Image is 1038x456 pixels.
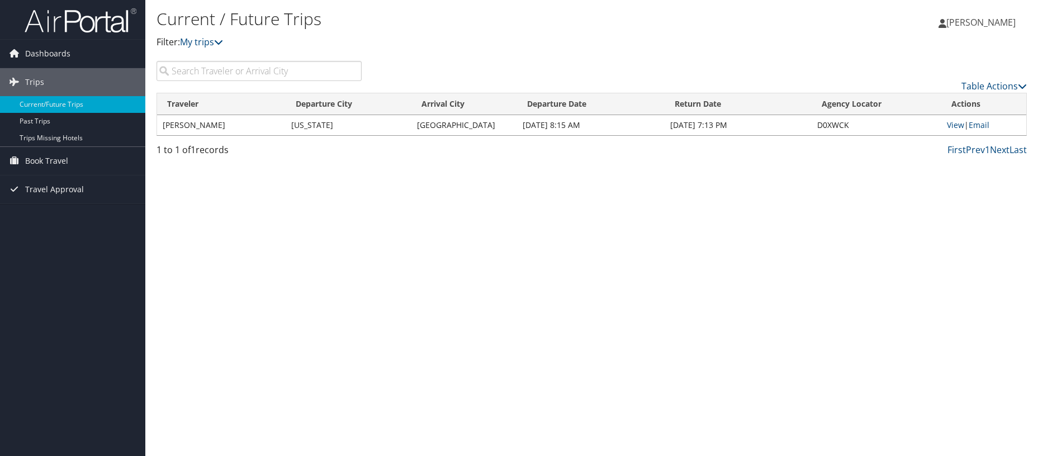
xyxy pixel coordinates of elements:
th: Actions [941,93,1026,115]
a: First [947,144,966,156]
td: D0XWCK [812,115,941,135]
td: [DATE] 7:13 PM [665,115,812,135]
span: Travel Approval [25,175,84,203]
a: [PERSON_NAME] [939,6,1027,39]
img: airportal-logo.png [25,7,136,34]
span: 1 [191,144,196,156]
a: Email [969,120,989,130]
a: Table Actions [961,80,1027,92]
span: [PERSON_NAME] [946,16,1016,28]
div: 1 to 1 of records [157,143,362,162]
a: 1 [985,144,990,156]
th: Departure Date: activate to sort column descending [517,93,665,115]
th: Traveler: activate to sort column ascending [157,93,286,115]
p: Filter: [157,35,737,50]
td: [US_STATE] [286,115,411,135]
span: Dashboards [25,40,70,68]
a: View [947,120,964,130]
a: Last [1009,144,1027,156]
span: Trips [25,68,44,96]
a: Next [990,144,1009,156]
th: Arrival City: activate to sort column ascending [411,93,517,115]
td: | [941,115,1026,135]
td: [DATE] 8:15 AM [517,115,665,135]
h1: Current / Future Trips [157,7,737,31]
th: Departure City: activate to sort column ascending [286,93,411,115]
th: Return Date: activate to sort column ascending [665,93,812,115]
input: Search Traveler or Arrival City [157,61,362,81]
a: Prev [966,144,985,156]
a: My trips [180,36,223,48]
td: [PERSON_NAME] [157,115,286,135]
th: Agency Locator: activate to sort column ascending [812,93,941,115]
td: [GEOGRAPHIC_DATA] [411,115,517,135]
span: Book Travel [25,147,68,175]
